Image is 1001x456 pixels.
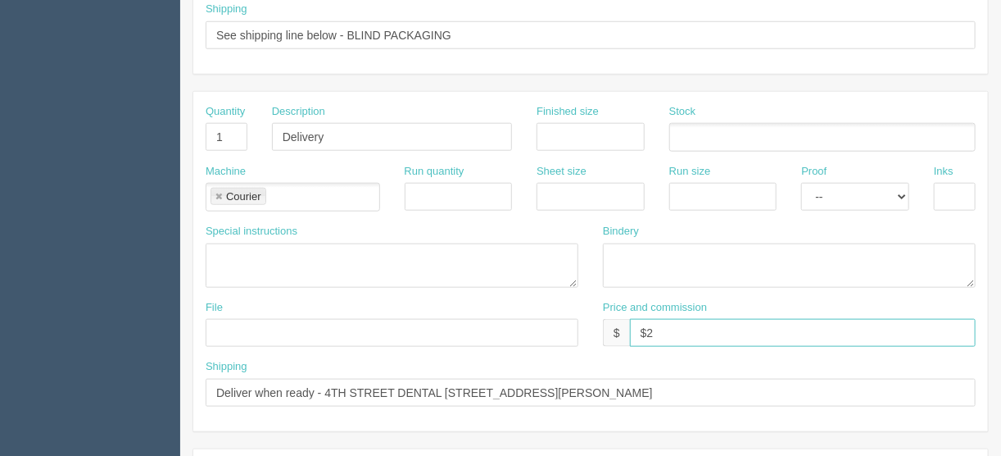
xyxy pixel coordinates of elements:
div: Courier [226,191,261,202]
div: $ [603,319,630,347]
label: Proof [801,164,827,180]
label: Quantity [206,104,245,120]
label: Bindery [603,224,639,239]
label: Sheet size [537,164,587,180]
label: Price and commission [603,300,707,316]
label: Inks [934,164,953,180]
label: Shipping [206,2,247,17]
label: Description [272,104,325,120]
label: Run quantity [405,164,464,180]
label: Shipping [206,359,247,375]
label: Run size [669,164,711,180]
label: Special instructions [206,224,297,239]
label: File [206,300,223,316]
label: Machine [206,164,246,180]
label: Stock [669,104,696,120]
label: Finished size [537,104,599,120]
